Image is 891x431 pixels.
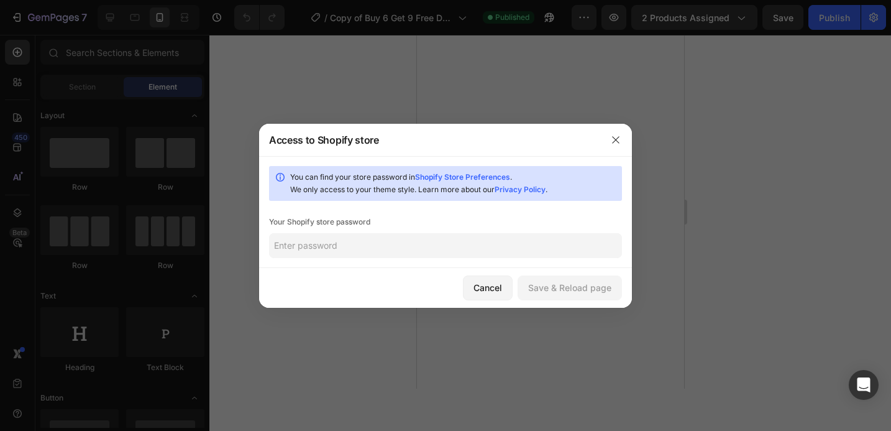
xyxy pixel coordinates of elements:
[269,132,379,147] div: Access to Shopify store
[495,185,546,194] a: Privacy Policy
[849,370,879,400] div: Open Intercom Messenger
[415,172,510,182] a: Shopify Store Preferences
[269,233,622,258] input: Enter password
[528,281,611,294] div: Save & Reload page
[473,281,502,294] div: Cancel
[290,171,617,196] div: You can find your store password in . We only access to your theme style. Learn more about our .
[463,276,513,300] button: Cancel
[518,276,622,300] button: Save & Reload page
[269,216,622,228] div: Your Shopify store password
